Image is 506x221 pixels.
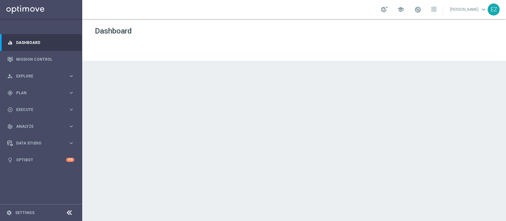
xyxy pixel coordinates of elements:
div: Optibot [7,151,74,168]
a: Optibot [16,151,66,168]
button: track_changes Analyze keyboard_arrow_right [7,124,75,129]
span: Analyze [16,125,68,128]
span: Explore [16,74,68,78]
button: play_circle_outline Execute keyboard_arrow_right [7,107,75,112]
i: keyboard_arrow_right [68,90,74,96]
button: Mission Control [7,57,75,62]
i: keyboard_arrow_right [68,107,74,113]
span: Execute [16,108,68,112]
i: keyboard_arrow_right [68,73,74,79]
button: person_search Explore keyboard_arrow_right [7,74,75,79]
i: lightbulb [7,157,13,163]
span: Plan [16,91,68,95]
div: Explore [7,73,68,79]
i: track_changes [7,124,13,129]
a: Settings [15,211,34,215]
a: Dashboard [16,34,74,51]
div: Dashboard [7,34,74,51]
button: gps_fixed Plan keyboard_arrow_right [7,90,75,95]
div: Data Studio [7,140,68,146]
button: equalizer Dashboard [7,40,75,45]
i: settings [6,210,12,216]
div: +10 [66,158,74,162]
div: Plan [7,90,68,96]
i: keyboard_arrow_right [68,123,74,129]
span: school [397,6,404,13]
i: person_search [7,73,13,79]
i: keyboard_arrow_right [68,140,74,146]
span: keyboard_arrow_down [480,6,487,13]
div: EZ [488,3,500,15]
i: gps_fixed [7,90,13,96]
div: Execute [7,107,68,113]
a: Mission Control [16,51,74,68]
i: equalizer [7,40,13,46]
span: Data Studio [16,141,68,145]
a: [PERSON_NAME]keyboard_arrow_down [449,5,488,14]
div: Mission Control [7,51,74,68]
button: Data Studio keyboard_arrow_right [7,141,75,146]
i: play_circle_outline [7,107,13,113]
div: Analyze [7,124,68,129]
button: lightbulb Optibot +10 [7,157,75,163]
